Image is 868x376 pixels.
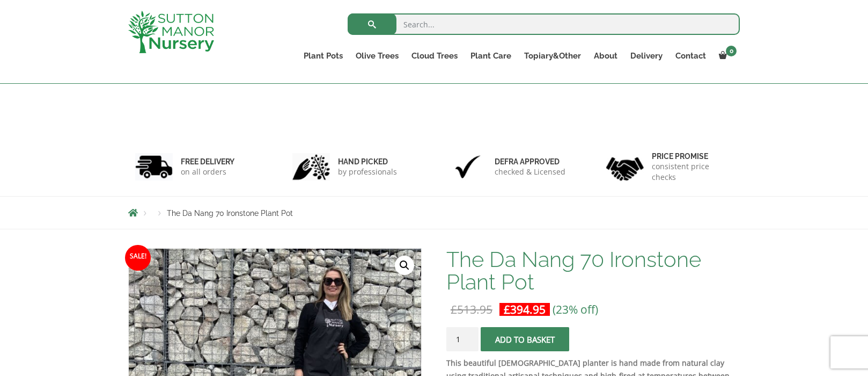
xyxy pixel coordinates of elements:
[348,13,740,35] input: Search...
[495,157,565,167] h6: Defra approved
[553,302,598,317] span: (23% off)
[587,48,624,63] a: About
[712,48,740,63] a: 0
[446,248,740,293] h1: The Da Nang 70 Ironstone Plant Pot
[518,48,587,63] a: Topiary&Other
[338,167,397,177] p: by professionals
[451,302,457,317] span: £
[297,48,349,63] a: Plant Pots
[481,327,569,351] button: Add to basket
[464,48,518,63] a: Plant Care
[446,327,479,351] input: Product quantity
[349,48,405,63] a: Olive Trees
[669,48,712,63] a: Contact
[726,46,737,56] span: 0
[606,150,644,183] img: 4.jpg
[624,48,669,63] a: Delivery
[338,157,397,167] h6: hand picked
[181,167,234,177] p: on all orders
[181,157,234,167] h6: FREE DELIVERY
[292,153,330,180] img: 2.jpg
[451,302,492,317] bdi: 513.95
[167,209,293,218] span: The Da Nang 70 Ironstone Plant Pot
[652,151,733,161] h6: Price promise
[395,256,414,275] a: View full-screen image gallery
[128,208,740,217] nav: Breadcrumbs
[504,302,510,317] span: £
[449,153,487,180] img: 3.jpg
[128,11,214,53] img: logo
[504,302,546,317] bdi: 394.95
[652,161,733,183] p: consistent price checks
[135,153,173,180] img: 1.jpg
[495,167,565,177] p: checked & Licensed
[125,245,151,271] span: Sale!
[405,48,464,63] a: Cloud Trees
